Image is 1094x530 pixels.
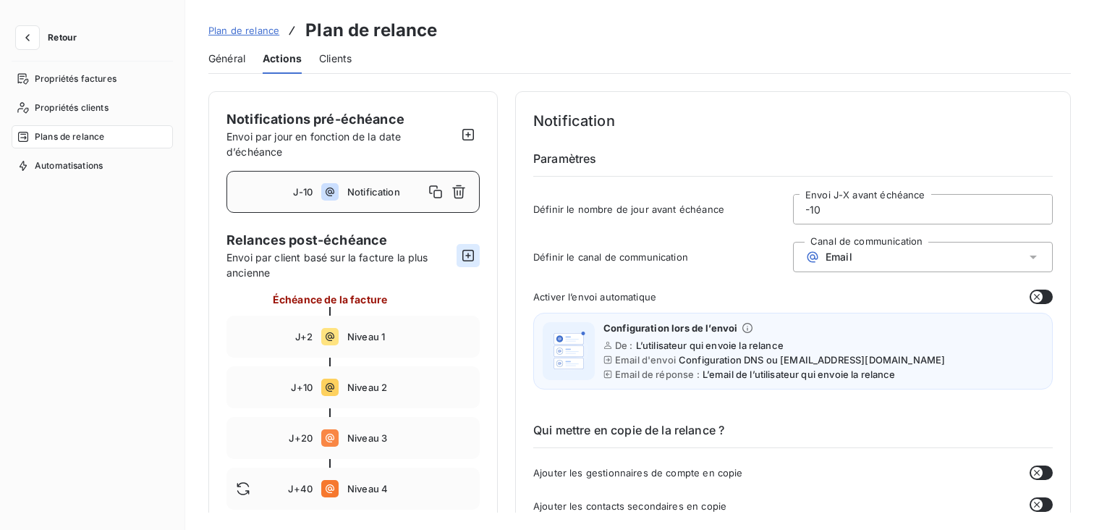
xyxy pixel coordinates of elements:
span: Définir le nombre de jour avant échéance [533,203,793,215]
span: Email d'envoi [615,354,676,366]
span: Général [208,51,245,66]
span: Définir le canal de communication [533,251,793,263]
span: Plans de relance [35,130,104,143]
span: Niveau 1 [347,331,470,342]
span: Niveau 2 [347,382,470,393]
span: J+40 [288,483,313,495]
button: Retour [12,26,88,49]
span: L’utilisateur qui envoie la relance [636,340,784,351]
span: Relances post-échéance [226,230,457,250]
h4: Notification [533,109,1053,132]
span: Envoi par jour en fonction de la date d’échéance [226,130,402,158]
span: De : [615,340,633,351]
span: Envoi par client basé sur la facture la plus ancienne [226,250,457,280]
span: L’email de l’utilisateur qui envoie la relance [703,369,896,380]
span: Retour [48,33,77,42]
span: J+10 [291,382,313,393]
span: Ajouter les gestionnaires de compte en copie [533,467,743,479]
a: Automatisations [12,154,173,177]
span: J+2 [295,331,313,342]
span: Échéance de la facture [273,292,387,307]
span: Email de réponse : [615,369,700,380]
span: Activer l’envoi automatique [533,291,656,303]
span: Notifications pré-échéance [226,112,404,127]
span: Ajouter les contacts secondaires en copie [533,500,726,512]
span: Clients [319,51,352,66]
span: Automatisations [35,159,103,172]
span: Configuration lors de l’envoi [603,322,737,334]
span: Niveau 4 [347,483,470,495]
a: Propriétés factures [12,67,173,91]
span: Notification [347,186,424,198]
span: Niveau 3 [347,432,470,444]
a: Plan de relance [208,23,279,38]
span: Email [826,251,852,263]
span: Propriétés factures [35,72,116,85]
span: Plan de relance [208,25,279,36]
span: Actions [263,51,302,66]
img: illustration helper email [546,328,592,374]
span: J-10 [293,186,313,198]
h6: Qui mettre en copie de la relance ? [533,421,1053,448]
h6: Paramètres [533,150,1053,177]
a: Propriétés clients [12,96,173,119]
span: Configuration DNS ou [EMAIL_ADDRESS][DOMAIN_NAME] [679,354,945,366]
span: Propriétés clients [35,101,109,114]
span: J+20 [289,432,313,444]
a: Plans de relance [12,125,173,148]
h3: Plan de relance [305,17,437,43]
